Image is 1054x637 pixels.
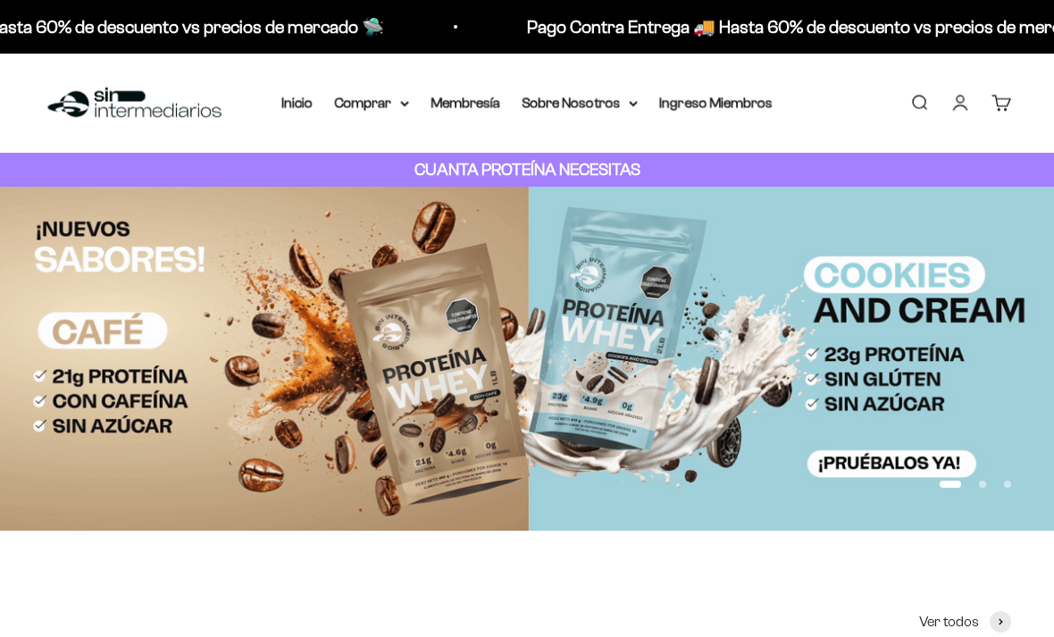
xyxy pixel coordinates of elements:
[431,95,500,110] a: Membresía
[281,95,313,110] a: Inicio
[659,95,773,110] a: Ingreso Miembros
[919,610,1011,633] a: Ver todos
[334,91,409,114] summary: Comprar
[919,610,979,633] span: Ver todos
[522,91,638,114] summary: Sobre Nosotros
[414,160,640,179] strong: CUANTA PROTEÍNA NECESITAS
